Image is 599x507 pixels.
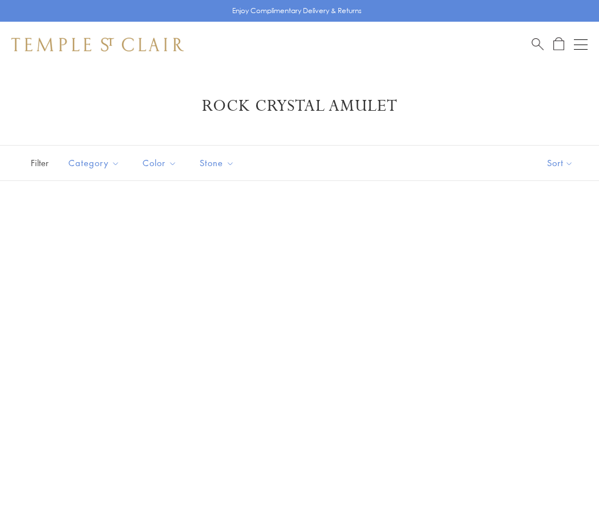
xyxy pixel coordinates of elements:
[60,150,128,176] button: Category
[11,38,184,51] img: Temple St. Clair
[232,5,362,17] p: Enjoy Complimentary Delivery & Returns
[29,96,570,116] h1: Rock Crystal Amulet
[63,156,128,170] span: Category
[137,156,185,170] span: Color
[574,38,588,51] button: Open navigation
[553,37,564,51] a: Open Shopping Bag
[194,156,243,170] span: Stone
[134,150,185,176] button: Color
[191,150,243,176] button: Stone
[521,146,599,180] button: Show sort by
[532,37,544,51] a: Search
